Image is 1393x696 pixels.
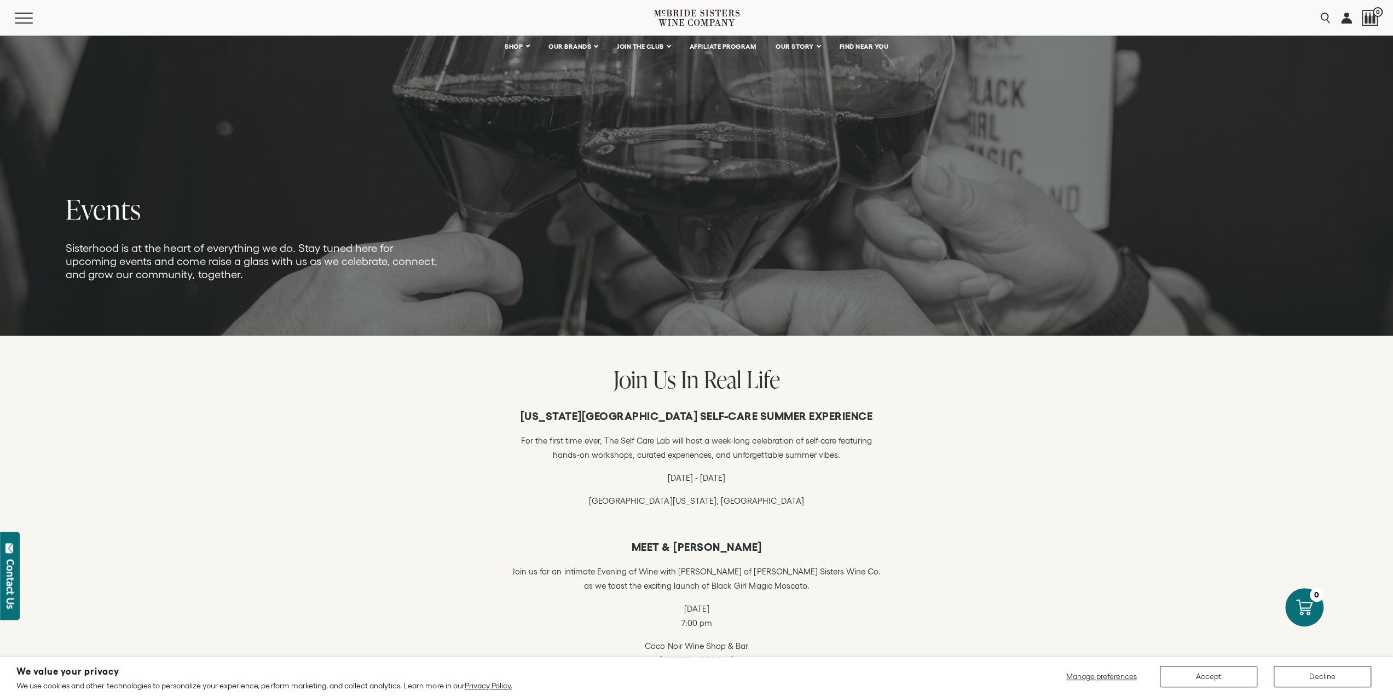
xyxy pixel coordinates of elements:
p: Join us for an intimate Evening of Wine with [PERSON_NAME] of [PERSON_NAME] Sisters Wine Co. as w... [508,565,886,593]
h2: We value your privacy [16,667,512,676]
span: FIND NEAR YOU [840,43,889,50]
a: OUR BRANDS [541,36,604,57]
a: JOIN THE CLUB [610,36,677,57]
span: OUR STORY [776,43,814,50]
p: [GEOGRAPHIC_DATA][US_STATE], [GEOGRAPHIC_DATA] [508,494,886,508]
span: SHOP [505,43,523,50]
span: In [681,363,699,395]
span: Manage preferences [1066,672,1136,681]
span: AFFILIATE PROGRAM [690,43,756,50]
a: FIND NEAR YOU [833,36,896,57]
div: Contact Us [5,559,16,609]
span: Real [704,363,742,395]
a: AFFILIATE PROGRAM [683,36,764,57]
button: Accept [1160,666,1257,687]
span: Join [614,363,648,395]
button: Decline [1274,666,1371,687]
p: For the first time ever, The Self Care Lab will host a week-long celebration of self-care featuri... [508,434,886,462]
button: Mobile Menu Trigger [15,13,54,24]
button: Manage preferences [1059,666,1143,687]
p: Sisterhood is at the heart of everything we do. Stay tuned here for upcoming events and come rais... [66,241,442,281]
p: Coco Noir Wine Shop & Bar [STREET_ADDRESS] [GEOGRAPHIC_DATA], [GEOGRAPHIC_DATA] [508,639,886,682]
p: [DATE] 7:00 pm [508,602,886,630]
p: We use cookies and other technologies to personalize your experience, perform marketing, and coll... [16,681,512,691]
span: JOIN THE CLUB [617,43,664,50]
span: Us [653,363,676,395]
div: 0 [1310,588,1323,602]
a: SHOP [498,36,536,57]
span: OUR BRANDS [548,43,591,50]
a: Privacy Policy. [465,681,512,690]
h6: MEET & [PERSON_NAME] [508,540,886,554]
a: OUR STORY [768,36,827,57]
span: Life [747,363,780,395]
p: [DATE] - [DATE] [508,471,886,485]
h6: [US_STATE][GEOGRAPHIC_DATA] Self-Care Summer Experience [508,410,886,423]
span: 0 [1373,7,1383,17]
span: Events [66,190,141,228]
